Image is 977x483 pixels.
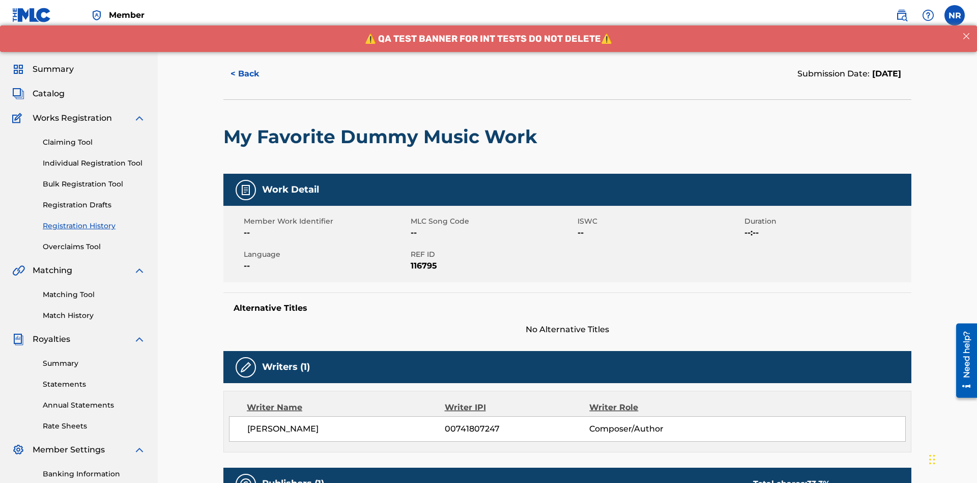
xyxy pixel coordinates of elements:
[797,68,901,80] div: Submission Date:
[12,88,65,100] a: CatalogCatalog
[247,401,445,414] div: Writer Name
[744,216,909,227] span: Duration
[744,227,909,239] span: --:--
[43,358,146,369] a: Summary
[240,361,252,373] img: Writers
[12,333,24,345] img: Royalties
[411,249,575,260] span: REF ID
[133,112,146,124] img: expand
[33,112,112,124] span: Works Registration
[244,249,408,260] span: Language
[33,264,72,277] span: Matching
[244,216,408,227] span: Member Work Identifier
[589,401,721,414] div: Writer Role
[43,421,146,432] a: Rate Sheets
[43,310,146,321] a: Match History
[589,423,721,435] span: Composer/Author
[926,434,977,483] iframe: Chat Widget
[43,200,146,210] a: Registration Drafts
[33,444,105,456] span: Member Settings
[244,227,408,239] span: --
[12,63,24,75] img: Summary
[929,444,935,475] div: Drag
[223,324,911,336] span: No Alternative Titles
[445,423,589,435] span: 00741807247
[262,361,310,373] h5: Writers (1)
[12,88,24,100] img: Catalog
[43,242,146,252] a: Overclaims Tool
[244,260,408,272] span: --
[411,227,575,239] span: --
[133,333,146,345] img: expand
[43,469,146,479] a: Banking Information
[33,63,74,75] span: Summary
[43,379,146,390] a: Statements
[223,61,284,87] button: < Back
[578,216,742,227] span: ISWC
[240,184,252,196] img: Work Detail
[43,137,146,148] a: Claiming Tool
[896,9,908,21] img: search
[365,8,612,19] span: ⚠️ QA TEST BANNER FOR INT TESTS DO NOT DELETE⚠️
[133,444,146,456] img: expand
[247,423,445,435] span: [PERSON_NAME]
[91,9,103,21] img: Top Rightsholder
[109,9,145,21] span: Member
[918,5,938,25] div: Help
[12,8,51,22] img: MLC Logo
[578,227,742,239] span: --
[33,88,65,100] span: Catalog
[262,184,319,196] h5: Work Detail
[33,333,70,345] span: Royalties
[43,289,146,300] a: Matching Tool
[43,221,146,231] a: Registration History
[944,5,965,25] div: User Menu
[223,125,542,148] h2: My Favorite Dummy Music Work
[12,63,74,75] a: SummarySummary
[234,303,901,313] h5: Alternative Titles
[922,9,934,21] img: help
[949,319,977,403] iframe: Resource Center
[12,264,25,277] img: Matching
[445,401,590,414] div: Writer IPI
[43,400,146,411] a: Annual Statements
[133,264,146,277] img: expand
[411,216,575,227] span: MLC Song Code
[411,260,575,272] span: 116795
[43,179,146,190] a: Bulk Registration Tool
[12,112,25,124] img: Works Registration
[43,158,146,169] a: Individual Registration Tool
[892,5,912,25] a: Public Search
[870,69,901,78] span: [DATE]
[12,444,24,456] img: Member Settings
